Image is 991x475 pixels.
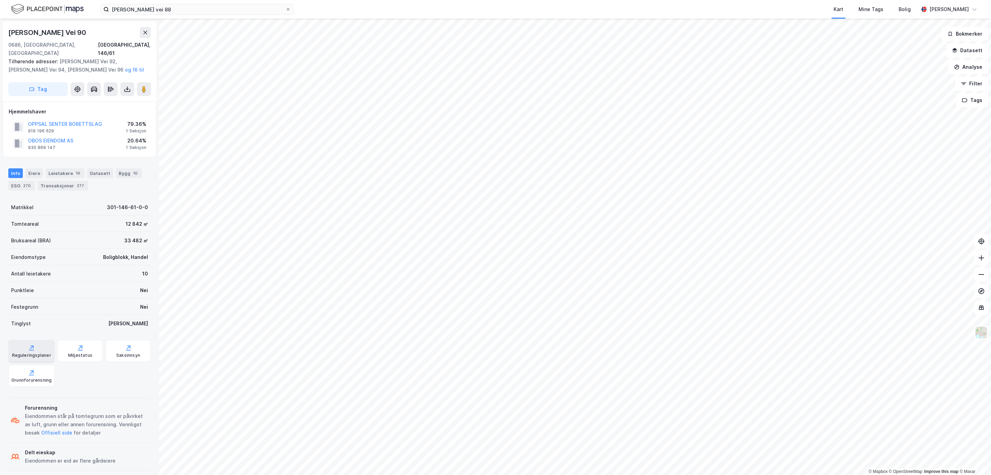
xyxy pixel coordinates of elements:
iframe: Chat Widget [956,442,991,475]
div: Festegrunn [11,303,38,311]
div: ESG [8,181,35,190]
button: Datasett [946,44,988,57]
button: Bokmerker [942,27,988,41]
div: 1 Seksjon [126,128,146,134]
div: 930 869 147 [28,145,55,150]
div: 10 [132,170,139,177]
div: Bygg [116,168,142,178]
div: Boligblokk, Handel [103,253,148,261]
a: Improve this map [924,469,958,474]
div: Punktleie [11,286,34,295]
button: Filter [955,77,988,91]
div: [GEOGRAPHIC_DATA], 146/61 [98,41,151,57]
div: 20.64% [126,137,146,145]
span: Tilhørende adresser: [8,58,59,64]
div: Eiendommen er eid av flere gårdeiere [25,457,116,465]
div: Reguleringsplaner [12,353,51,358]
div: Transaksjoner [38,181,88,190]
div: Datasett [87,168,113,178]
div: [PERSON_NAME] Vei 92, [PERSON_NAME] Vei 94, [PERSON_NAME] Vei 96 [8,57,145,74]
div: [PERSON_NAME] [929,5,969,13]
div: 270 [22,182,32,189]
div: Info [8,168,23,178]
div: [PERSON_NAME] Vei 90 [8,27,88,38]
div: Tomteareal [11,220,39,228]
div: Bruksareal (BRA) [11,236,51,245]
div: Matrikkel [11,203,34,212]
div: Nei [140,303,148,311]
button: Analyse [948,60,988,74]
div: Tinglyst [11,319,31,328]
button: Tags [956,93,988,107]
a: OpenStreetMap [889,469,923,474]
div: Delt eieskap [25,448,116,457]
div: 10 [142,270,148,278]
div: Saksinnsyn [116,353,140,358]
div: Eiendommen står på tomtegrunn som er påvirket av luft, grunn eller annen forurensning. Vennligst ... [25,412,148,437]
a: Mapbox [869,469,888,474]
div: Kart [834,5,843,13]
div: 12 842 ㎡ [126,220,148,228]
div: Kontrollprogram for chat [956,442,991,475]
div: Mine Tags [859,5,883,13]
div: 301-146-61-0-0 [107,203,148,212]
div: 277 [75,182,85,189]
input: Søk på adresse, matrikkel, gårdeiere, leietakere eller personer [109,4,285,15]
div: Miljøstatus [68,353,92,358]
div: Antall leietakere [11,270,51,278]
div: Leietakere [46,168,84,178]
div: 919 196 629 [28,128,54,134]
div: Eiere [26,168,43,178]
div: 79.36% [126,120,146,128]
div: 1 Seksjon [126,145,146,150]
img: Z [975,326,988,339]
div: Eiendomstype [11,253,46,261]
div: Forurensning [25,404,148,412]
div: Nei [140,286,148,295]
img: logo.f888ab2527a4732fd821a326f86c7f29.svg [11,3,84,15]
div: Bolig [899,5,911,13]
div: Grunnforurensning [11,378,52,383]
div: Hjemmelshaver [9,108,150,116]
div: 10 [74,170,82,177]
div: 0686, [GEOGRAPHIC_DATA], [GEOGRAPHIC_DATA] [8,41,98,57]
div: [PERSON_NAME] [108,319,148,328]
div: 33 482 ㎡ [124,236,148,245]
button: Tag [8,82,68,96]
